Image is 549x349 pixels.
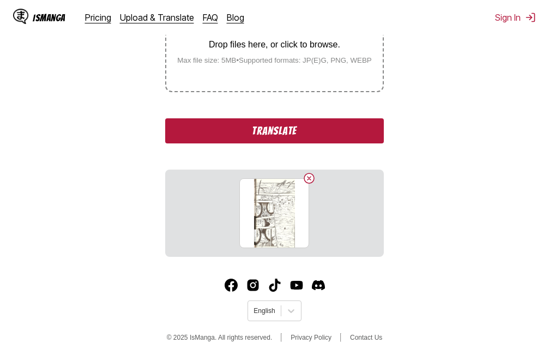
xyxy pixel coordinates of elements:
[268,279,281,292] img: IsManga TikTok
[85,12,111,23] a: Pricing
[254,307,255,315] input: Select language
[165,118,383,143] button: Translate
[225,279,238,292] img: IsManga Facebook
[350,334,382,341] a: Contact Us
[312,279,325,292] img: IsManga Discord
[120,12,194,23] a: Upload & Translate
[525,12,536,23] img: Sign out
[290,279,303,292] img: IsManga YouTube
[203,12,218,23] a: FAQ
[13,9,28,24] img: IsManga Logo
[246,279,260,292] a: Instagram
[33,13,65,23] div: IsManga
[303,172,316,185] button: Delete image
[268,279,281,292] a: TikTok
[167,334,273,341] span: © 2025 IsManga. All rights reserved.
[495,12,536,23] button: Sign In
[168,40,381,50] p: Drop files here, or click to browse.
[246,279,260,292] img: IsManga Instagram
[291,334,331,341] a: Privacy Policy
[13,9,85,26] a: IsManga LogoIsManga
[312,279,325,292] a: Discord
[168,56,381,64] small: Max file size: 5MB • Supported formats: JP(E)G, PNG, WEBP
[290,279,303,292] a: Youtube
[225,279,238,292] a: Facebook
[227,12,244,23] a: Blog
